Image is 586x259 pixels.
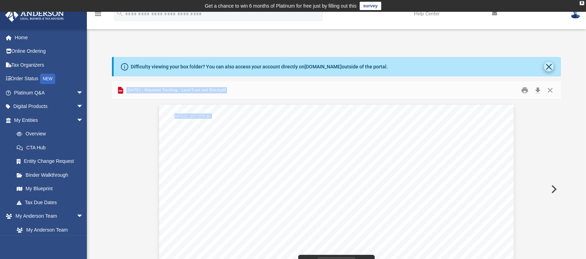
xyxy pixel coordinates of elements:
[531,85,544,96] button: Download
[76,100,90,114] span: arrow_drop_down
[544,62,554,72] button: Close
[10,127,94,141] a: Overview
[76,209,90,224] span: arrow_drop_down
[125,87,226,93] span: [DATE] - Shipment Tracking - Land Trust and Deed.pdf
[94,10,102,18] i: menu
[5,31,94,44] a: Home
[546,179,561,199] button: Next File
[76,86,90,100] span: arrow_drop_down
[5,58,94,72] a: Tax Organizers
[5,113,94,127] a: My Entitiesarrow_drop_down
[174,114,211,118] span: 4//22, 10 3 $0
[10,223,87,237] a: My Anderson Team
[5,44,94,58] a: Online Ordering
[5,100,94,114] a: Digital Productsarrow_drop_down
[131,63,388,70] div: Difficulty viewing your box folder? You can also access your account directly on outside of the p...
[116,9,124,17] i: search
[518,85,532,96] button: Print
[205,2,357,10] div: Get a chance to win 6 months of Platinum for free just by filling out this
[544,85,556,96] button: Close
[3,8,66,22] img: Anderson Advisors Platinum Portal
[76,113,90,127] span: arrow_drop_down
[304,64,342,69] a: [DOMAIN_NAME]
[10,182,90,196] a: My Blueprint
[360,2,381,10] a: survey
[10,154,94,168] a: Entity Change Request
[94,13,102,18] a: menu
[5,209,90,223] a: My Anderson Teamarrow_drop_down
[5,72,94,86] a: Order StatusNEW
[5,86,94,100] a: Platinum Q&Aarrow_drop_down
[10,168,94,182] a: Binder Walkthrough
[580,1,584,5] div: close
[570,9,581,19] img: User Pic
[10,141,94,154] a: CTA Hub
[40,74,55,84] div: NEW
[10,195,94,209] a: Tax Due Dates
